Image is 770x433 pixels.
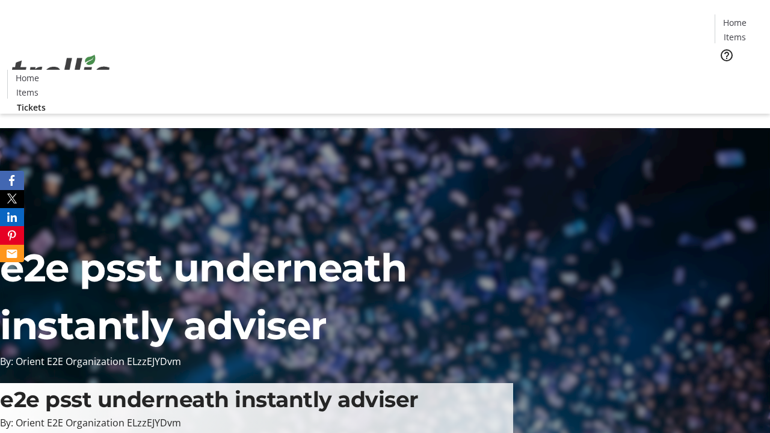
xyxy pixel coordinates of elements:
a: Tickets [715,70,763,82]
a: Items [715,31,754,43]
a: Home [715,16,754,29]
span: Tickets [724,70,753,82]
span: Items [16,86,38,99]
a: Home [8,72,46,84]
span: Home [723,16,747,29]
button: Help [715,43,739,67]
span: Tickets [17,101,46,114]
a: Tickets [7,101,55,114]
span: Items [724,31,746,43]
a: Items [8,86,46,99]
img: Orient E2E Organization ELzzEJYDvm's Logo [7,41,114,102]
span: Home [16,72,39,84]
